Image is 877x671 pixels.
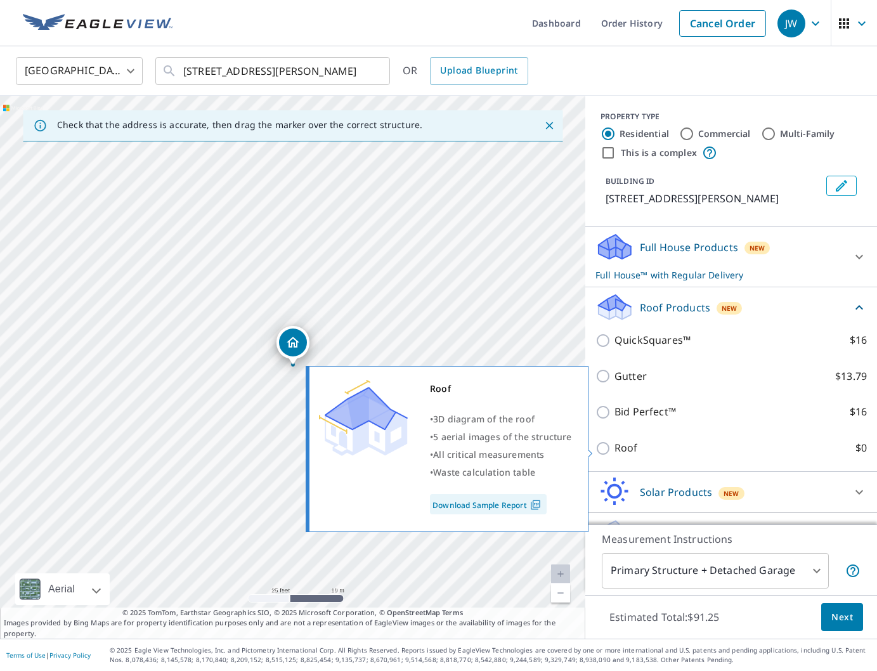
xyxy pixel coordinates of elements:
[430,380,572,398] div: Roof
[430,446,572,464] div: •
[780,127,835,140] label: Multi-Family
[722,303,737,313] span: New
[835,368,867,384] p: $13.79
[614,404,676,420] p: Bid Perfect™
[6,651,91,659] p: |
[595,477,867,507] div: Solar ProductsNew
[640,485,712,500] p: Solar Products
[855,440,867,456] p: $0
[433,448,544,460] span: All critical measurements
[276,326,309,365] div: Dropped pin, building 1, Residential property, 3022 W Cornelison St Wichita, KS 67203
[614,440,638,456] p: Roof
[319,380,408,456] img: Premium
[433,431,571,443] span: 5 aerial images of the structure
[541,117,557,134] button: Close
[595,518,867,549] div: Walls ProductsNew
[602,553,829,589] div: Primary Structure + Detached Garage
[595,232,867,282] div: Full House ProductsNewFull House™ with Regular Delivery
[430,494,547,514] a: Download Sample Report
[551,564,570,583] a: Current Level 20, Zoom In Disabled
[122,608,463,618] span: © 2025 TomTom, Earthstar Geographics SIO, © 2025 Microsoft Corporation, ©
[16,53,143,89] div: [GEOGRAPHIC_DATA]
[599,603,729,631] p: Estimated Total: $91.25
[620,127,669,140] label: Residential
[527,499,544,511] img: Pdf Icon
[831,609,853,625] span: Next
[679,10,766,37] a: Cancel Order
[430,57,528,85] a: Upload Blueprint
[724,488,739,498] span: New
[23,14,172,33] img: EV Logo
[430,410,572,428] div: •
[551,583,570,603] a: Current Level 20, Zoom Out
[430,428,572,446] div: •
[110,646,871,665] p: © 2025 Eagle View Technologies, Inc. and Pictometry International Corp. All Rights Reserved. Repo...
[15,573,110,605] div: Aerial
[614,332,691,348] p: QuickSquares™
[640,300,710,315] p: Roof Products
[826,176,857,196] button: Edit building 1
[750,243,765,253] span: New
[621,147,697,159] label: This is a complex
[606,191,821,206] p: [STREET_ADDRESS][PERSON_NAME]
[6,651,46,660] a: Terms of Use
[433,466,535,478] span: Waste calculation table
[845,563,861,578] span: Your report will include the primary structure and a detached garage if one exists.
[433,413,535,425] span: 3D diagram of the roof
[430,464,572,481] div: •
[601,111,862,122] div: PROPERTY TYPE
[821,603,863,632] button: Next
[614,368,647,384] p: Gutter
[57,119,422,131] p: Check that the address is accurate, then drag the marker over the correct structure.
[698,127,751,140] label: Commercial
[850,404,867,420] p: $16
[403,57,528,85] div: OR
[602,531,861,547] p: Measurement Instructions
[442,608,463,617] a: Terms
[595,268,844,282] p: Full House™ with Regular Delivery
[44,573,79,605] div: Aerial
[49,651,91,660] a: Privacy Policy
[850,332,867,348] p: $16
[183,53,364,89] input: Search by address or latitude-longitude
[387,608,440,617] a: OpenStreetMap
[440,63,517,79] span: Upload Blueprint
[777,10,805,37] div: JW
[595,292,867,322] div: Roof ProductsNew
[606,176,654,186] p: BUILDING ID
[640,240,738,255] p: Full House Products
